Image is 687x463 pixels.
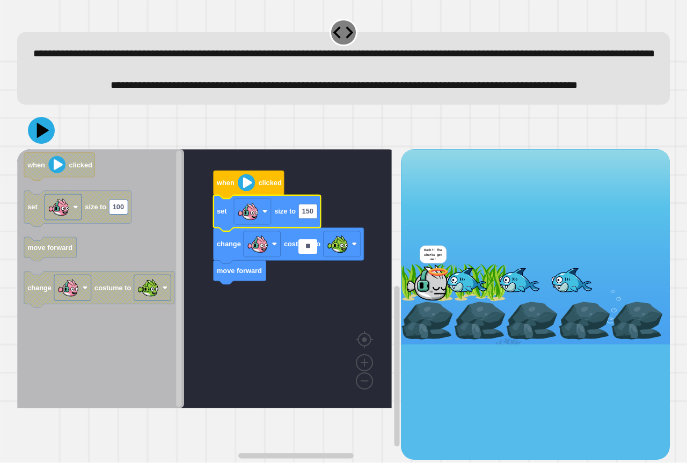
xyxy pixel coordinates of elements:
[217,240,241,248] text: change
[94,284,131,292] text: costume to
[27,203,38,211] text: set
[69,161,92,169] text: clicked
[217,208,227,216] text: set
[85,203,106,211] text: size to
[217,267,262,275] text: move forward
[27,161,45,169] text: when
[302,208,313,216] text: 150
[27,244,72,252] text: move forward
[423,247,443,261] p: Ouch!! The sharks got me!
[216,179,235,187] text: when
[284,240,320,248] text: costume to
[113,203,124,211] text: 100
[17,149,401,460] div: Blockly Workspace
[258,179,281,187] text: clicked
[274,208,296,216] text: size to
[27,284,52,292] text: change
